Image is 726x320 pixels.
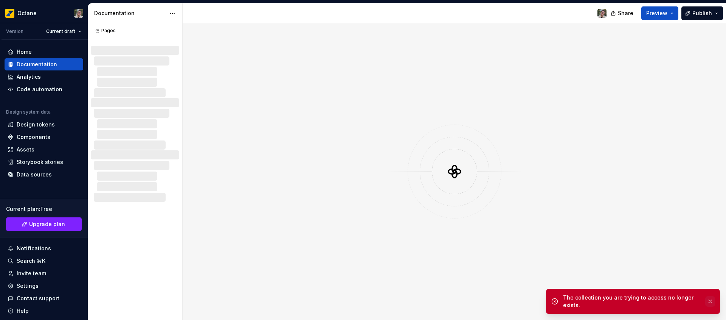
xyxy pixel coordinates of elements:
div: Octane [17,9,37,17]
div: Analytics [17,73,41,81]
button: OctaneTiago [2,5,86,21]
a: Design tokens [5,119,83,131]
img: e8093afa-4b23-4413-bf51-00cde92dbd3f.png [5,9,14,18]
span: Publish [692,9,712,17]
a: Invite team [5,267,83,279]
div: Design tokens [17,121,55,128]
div: Design system data [6,109,51,115]
a: Upgrade plan [6,217,82,231]
div: Documentation [94,9,166,17]
a: Documentation [5,58,83,70]
div: Version [6,28,23,34]
div: Search ⌘K [17,257,45,265]
div: Contact support [17,295,59,302]
a: Assets [5,144,83,156]
div: Data sources [17,171,52,178]
button: Share [607,6,638,20]
a: Storybook stories [5,156,83,168]
a: Components [5,131,83,143]
img: Tiago [74,9,83,18]
a: Data sources [5,169,83,181]
a: Settings [5,280,83,292]
a: Code automation [5,83,83,95]
div: Pages [91,28,116,34]
span: Current draft [46,28,75,34]
div: Help [17,307,29,315]
button: Current draft [43,26,85,37]
span: Upgrade plan [29,220,65,228]
button: Help [5,305,83,317]
button: Notifications [5,242,83,254]
span: Preview [646,9,667,17]
div: Components [17,133,50,141]
a: Analytics [5,71,83,83]
button: Contact support [5,292,83,304]
div: Storybook stories [17,158,63,166]
button: Search ⌘K [5,255,83,267]
div: Code automation [17,86,62,93]
span: Share [618,9,633,17]
div: Documentation [17,61,57,68]
div: Notifications [17,245,51,252]
div: Home [17,48,32,56]
div: The collection you are trying to access no longer exists. [563,294,701,309]
div: Invite team [17,270,46,277]
div: Assets [17,146,34,153]
button: Preview [641,6,678,20]
img: Tiago [597,9,607,18]
a: Home [5,46,83,58]
div: Current plan : Free [6,205,82,213]
div: Settings [17,282,39,290]
button: Publish [681,6,723,20]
